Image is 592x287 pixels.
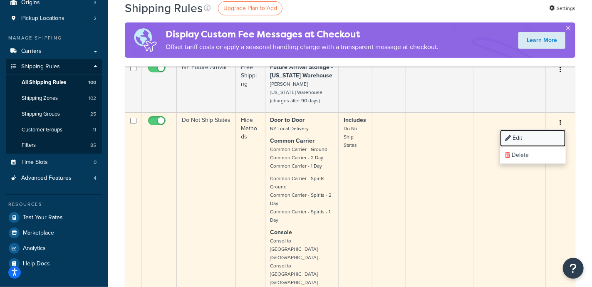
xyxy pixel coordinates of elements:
[6,35,102,42] div: Manage Shipping
[270,175,332,224] small: Common Carrier - Spirits - Ground Common Carrier - Spirits - 2 Day Common Carrier - Spirits - 1 Day
[223,4,277,12] span: Upgrade Plan to Add
[22,95,58,102] span: Shipping Zones
[22,142,36,149] span: Filters
[88,79,96,86] span: 100
[270,116,305,124] strong: Door to Door
[6,106,102,122] a: Shipping Groups 25
[6,155,102,170] a: Time Slots 0
[6,171,102,186] a: Advanced Features 4
[6,122,102,138] a: Customer Groups 11
[94,15,97,22] span: 2
[21,159,48,166] span: Time Slots
[500,147,566,164] a: Delete
[22,79,66,86] span: All Shipping Rules
[6,138,102,153] li: Filters
[6,210,102,225] a: Test Your Rates
[166,41,438,53] p: Offset tariff costs or apply a seasonal handling charge with a transparent message at checkout.
[23,214,63,221] span: Test Your Rates
[518,32,565,49] a: Learn More
[22,111,60,118] span: Shipping Groups
[93,126,96,134] span: 11
[500,130,566,147] a: Edit
[6,171,102,186] li: Advanced Features
[21,175,72,182] span: Advanced Features
[125,22,166,58] img: duties-banner-06bc72dcb5fe05cb3f9472aba00be2ae8eb53ab6f0d8bb03d382ba314ac3c341.png
[6,122,102,138] li: Customer Groups
[21,48,42,55] span: Carriers
[94,175,97,182] span: 4
[89,95,96,102] span: 102
[166,27,438,41] h4: Display Custom Fee Messages at Checkout
[21,15,64,22] span: Pickup Locations
[6,91,102,106] li: Shipping Zones
[23,260,50,267] span: Help Docs
[6,256,102,271] a: Help Docs
[90,111,96,118] span: 25
[90,142,96,149] span: 85
[270,228,292,237] strong: Console
[6,106,102,122] li: Shipping Groups
[549,2,575,14] a: Settings
[6,155,102,170] li: Time Slots
[6,241,102,256] a: Analytics
[23,230,54,237] span: Marketplace
[6,225,102,240] a: Marketplace
[6,91,102,106] a: Shipping Zones 102
[270,63,333,80] strong: Future Arrival Storage - [US_STATE] Warehouse
[270,125,309,132] small: NY Local Delivery
[563,258,584,279] button: Open Resource Center
[94,159,97,166] span: 0
[6,59,102,74] a: Shipping Rules
[22,126,62,134] span: Customer Groups
[270,136,315,145] strong: Common Carrier
[236,59,265,112] td: Free Shipping
[6,75,102,90] a: All Shipping Rules 100
[270,80,323,104] small: [PERSON_NAME] [US_STATE] Warehouse (charges after 90 days)
[23,245,46,252] span: Analytics
[270,146,328,170] small: Common Carrier - Ground Common Carrier - 2 Day Common Carrier - 1 Day
[6,59,102,154] li: Shipping Rules
[344,125,359,149] small: Do Not Ship States
[6,44,102,59] a: Carriers
[177,59,236,112] td: NY Future Arrival
[218,1,282,15] a: Upgrade Plan to Add
[6,201,102,208] div: Resources
[21,63,60,70] span: Shipping Rules
[6,75,102,90] li: All Shipping Rules
[6,11,102,26] li: Pickup Locations
[344,116,366,124] strong: Includes
[6,11,102,26] a: Pickup Locations 2
[6,138,102,153] a: Filters 85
